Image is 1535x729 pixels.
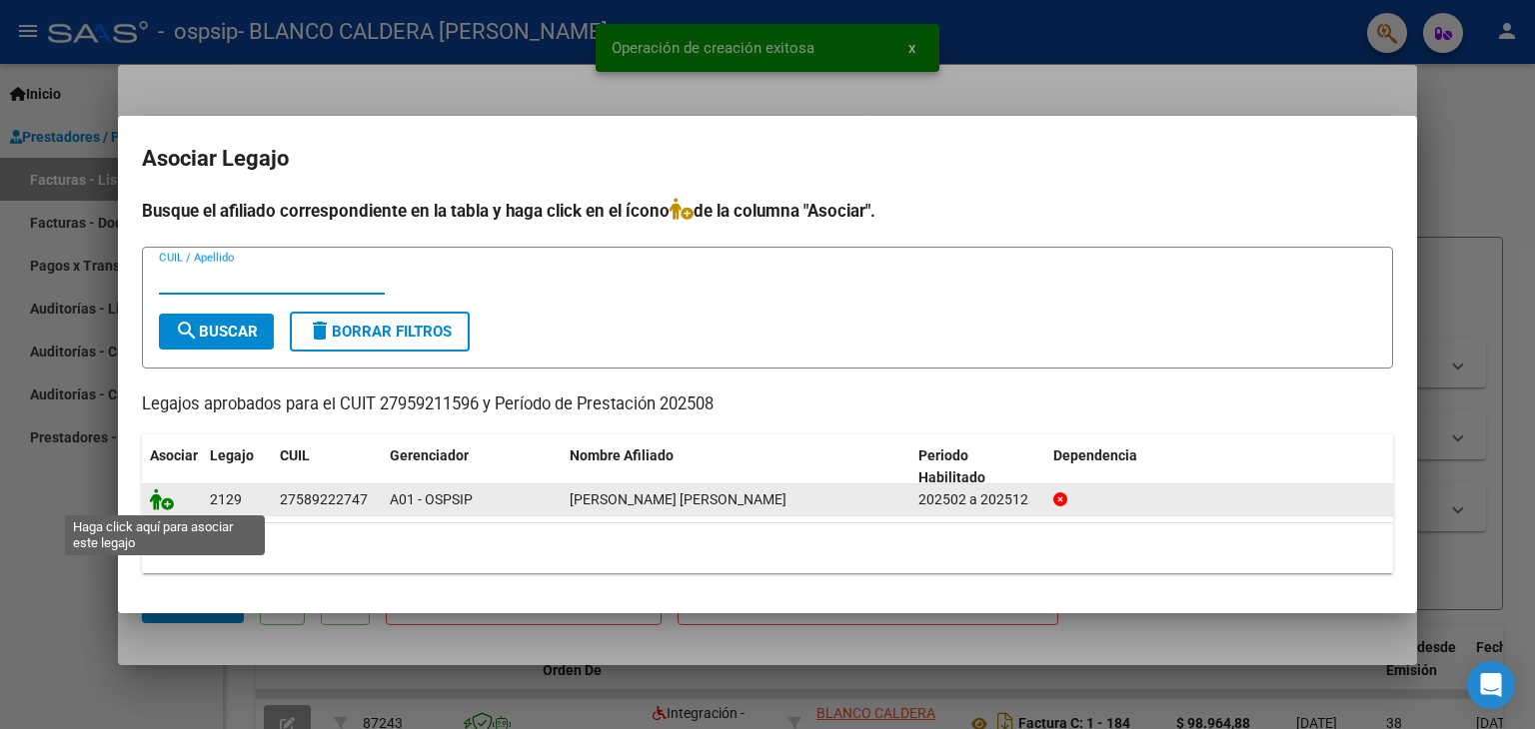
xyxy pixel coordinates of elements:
h4: Busque el afiliado correspondiente en la tabla y haga click en el ícono de la columna "Asociar". [142,198,1393,224]
span: CUIL [280,447,310,463]
button: Borrar Filtros [290,312,470,352]
span: 2129 [210,491,242,507]
mat-icon: delete [308,319,332,343]
span: FUENZALIDA OLIVIA ANALY [570,491,786,507]
span: Nombre Afiliado [570,447,674,463]
div: 202502 a 202512 [918,488,1037,511]
span: Borrar Filtros [308,323,452,341]
datatable-header-cell: Gerenciador [382,434,562,500]
span: Gerenciador [390,447,469,463]
datatable-header-cell: Legajo [202,434,272,500]
p: Legajos aprobados para el CUIT 27959211596 y Período de Prestación 202508 [142,392,1393,417]
span: Buscar [175,323,258,341]
button: Buscar [159,314,274,350]
div: Open Intercom Messenger [1467,661,1515,709]
datatable-header-cell: Dependencia [1045,434,1394,500]
h2: Asociar Legajo [142,140,1393,178]
div: 27589222747 [280,488,368,511]
datatable-header-cell: Nombre Afiliado [562,434,910,500]
datatable-header-cell: CUIL [272,434,382,500]
span: Dependencia [1053,447,1137,463]
span: Asociar [150,447,198,463]
span: Legajo [210,447,254,463]
span: Periodo Habilitado [918,447,985,486]
datatable-header-cell: Periodo Habilitado [910,434,1045,500]
datatable-header-cell: Asociar [142,434,202,500]
span: A01 - OSPSIP [390,491,473,507]
div: 1 registros [142,523,1393,573]
mat-icon: search [175,319,199,343]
